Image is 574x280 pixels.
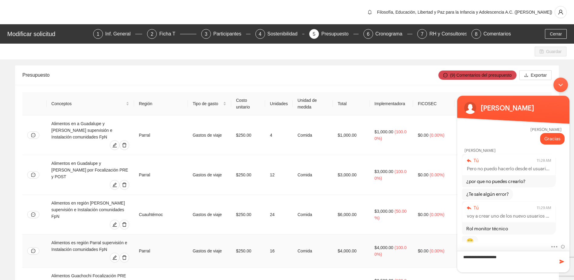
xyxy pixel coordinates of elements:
div: Alimentos en a Guadalupe y [PERSON_NAME] supervisión e Instalación comunidades FpN [51,120,129,140]
span: ( 0.00% ) [430,133,444,138]
td: 24 [265,195,293,235]
span: ( 100.00% ) [375,245,407,257]
span: message [443,73,448,78]
span: delete [120,143,129,148]
span: message [31,249,35,253]
div: Modificar solicitud [7,29,90,39]
td: Gastos de viaje [188,115,231,155]
th: Región [134,92,188,115]
th: Unidades [265,92,293,115]
button: message(9) Comentarios del presupuesto [438,70,517,80]
span: 1 [97,32,99,37]
span: 6 [367,32,369,37]
button: edit [110,180,120,190]
span: 8 [475,32,477,37]
span: bell [365,10,374,15]
th: Costo unitario [231,92,265,115]
div: Participantes [213,29,246,39]
span: Filosofía, Educación, Libertad y Paz para la Infancia y Adolescencia A.C. ([PERSON_NAME]) [377,10,552,15]
td: Parral [134,115,188,155]
button: delete [120,253,129,262]
span: 3 [205,32,208,37]
span: edit [110,143,119,148]
td: $3,000.00 [333,155,370,195]
span: 5 [313,32,316,37]
td: Comida [293,195,333,235]
span: (9) Comentarios del presupuesto [450,72,512,78]
button: edit [110,140,120,150]
td: $4,000.00 [333,235,370,268]
th: Implementadora [370,92,413,115]
span: ( 100.00% ) [375,129,407,141]
td: $250.00 [231,195,265,235]
button: user [555,6,567,18]
span: Tipo de gasto [193,100,222,107]
span: ( 50.00% ) [375,209,407,220]
span: Cerrar [550,31,562,37]
span: message [31,133,35,137]
button: Cerrar [545,29,567,39]
th: Unidad de medida [293,92,333,115]
th: Total [333,92,370,115]
td: Parral [134,235,188,268]
td: 4 [265,115,293,155]
span: ( 0.00% ) [430,248,444,253]
span: $0.00 [418,133,428,138]
span: 7 [421,32,424,37]
span: 2 [151,32,153,37]
td: Comida [293,235,333,268]
td: Comida [293,115,333,155]
span: edit [110,255,119,260]
div: 8Comentarios [471,29,511,39]
div: Sostenibilidad [267,29,303,39]
td: $250.00 [231,155,265,195]
div: 5Presupuesto [309,29,359,39]
span: $0.00 [418,248,428,253]
button: edit [110,220,120,229]
span: delete [120,255,129,260]
td: Comida [293,155,333,195]
td: $6,000.00 [333,195,370,235]
span: $3,000.00 [375,209,393,214]
span: message [31,212,35,217]
iframe: SalesIQ Chatwindow [454,75,572,275]
div: Ficha T [159,29,180,39]
span: edit [110,182,119,187]
button: message [27,171,39,178]
span: 4 [259,32,261,37]
td: $1,000.00 [333,115,370,155]
button: bell [365,7,375,17]
span: $4,000.00 [375,245,393,250]
button: message [27,211,39,218]
div: Cronograma [376,29,407,39]
span: delete [120,182,129,187]
div: Presupuesto [22,66,438,84]
span: download [524,73,528,78]
td: Gastos de viaje [188,195,231,235]
td: Cuauhtémoc [134,195,188,235]
button: message [27,132,39,139]
div: Alimentos en región [PERSON_NAME] supervisión e Instalación comunidades FpN [51,200,129,220]
div: RH y Consultores [429,29,472,39]
span: ( 0.00% ) [430,172,444,177]
span: Exportar [531,72,547,78]
span: Conceptos [51,100,125,107]
span: delete [120,222,129,227]
div: 4Sostenibilidad [255,29,305,39]
td: $250.00 [231,115,265,155]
